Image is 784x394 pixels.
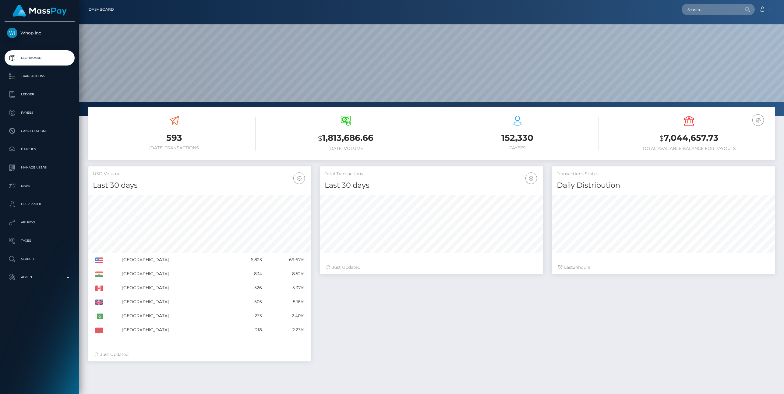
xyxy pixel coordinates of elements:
[93,171,306,177] h5: USD Volume
[94,351,305,358] div: Just Updated
[7,236,72,245] p: Taxes
[5,87,75,102] a: Ledger
[7,90,72,99] p: Ledger
[7,126,72,136] p: Cancellations
[120,295,231,309] td: [GEOGRAPHIC_DATA]
[7,181,72,190] p: Links
[5,142,75,157] a: Batches
[5,30,75,36] span: Whop Inc
[7,72,72,81] p: Transactions
[264,309,306,323] td: 2.40%
[5,251,75,267] a: Search
[5,233,75,248] a: Taxes
[682,4,739,15] input: Search...
[265,146,427,151] h6: [DATE] Volume
[436,132,599,144] h3: 152,330
[231,253,264,267] td: 6,823
[93,132,256,144] h3: 593
[264,253,306,267] td: 69.67%
[231,323,264,337] td: 218
[120,281,231,295] td: [GEOGRAPHIC_DATA]
[95,257,103,263] img: US.png
[325,171,538,177] h5: Total Transactions
[7,273,72,282] p: Admin
[264,281,306,295] td: 5.37%
[7,53,72,62] p: Dashboard
[265,132,427,144] h3: 1,813,686.66
[95,286,103,291] img: CA.png
[7,218,72,227] p: API Keys
[318,134,322,143] small: $
[89,3,114,16] a: Dashboard
[12,5,67,17] img: MassPay Logo
[5,270,75,285] a: Admin
[231,309,264,323] td: 235
[264,295,306,309] td: 5.16%
[231,267,264,281] td: 834
[5,178,75,193] a: Links
[7,28,17,38] img: Whop Inc
[120,253,231,267] td: [GEOGRAPHIC_DATA]
[5,69,75,84] a: Transactions
[659,134,664,143] small: $
[557,180,770,191] h4: Daily Distribution
[93,180,306,191] h4: Last 30 days
[5,215,75,230] a: API Keys
[231,281,264,295] td: 526
[5,197,75,212] a: User Profile
[608,146,771,151] h6: Total Available Balance for Payouts
[95,328,103,333] img: MA.png
[95,272,103,277] img: IN.png
[120,309,231,323] td: [GEOGRAPHIC_DATA]
[558,264,769,271] div: Last hours
[557,171,770,177] h5: Transactions Status
[264,267,306,281] td: 8.52%
[7,200,72,209] p: User Profile
[95,314,103,319] img: PK.png
[120,267,231,281] td: [GEOGRAPHIC_DATA]
[5,123,75,139] a: Cancellations
[7,163,72,172] p: Manage Users
[93,145,256,151] h6: [DATE] Transactions
[7,108,72,117] p: Payees
[7,145,72,154] p: Batches
[5,105,75,120] a: Payees
[326,264,537,271] div: Just Updated
[325,180,538,191] h4: Last 30 days
[5,50,75,66] a: Dashboard
[264,323,306,337] td: 2.23%
[573,264,578,270] span: 24
[120,323,231,337] td: [GEOGRAPHIC_DATA]
[436,145,599,151] h6: Payees
[95,300,103,305] img: GB.png
[7,254,72,264] p: Search
[608,132,771,144] h3: 7,044,657.73
[5,160,75,175] a: Manage Users
[231,295,264,309] td: 505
